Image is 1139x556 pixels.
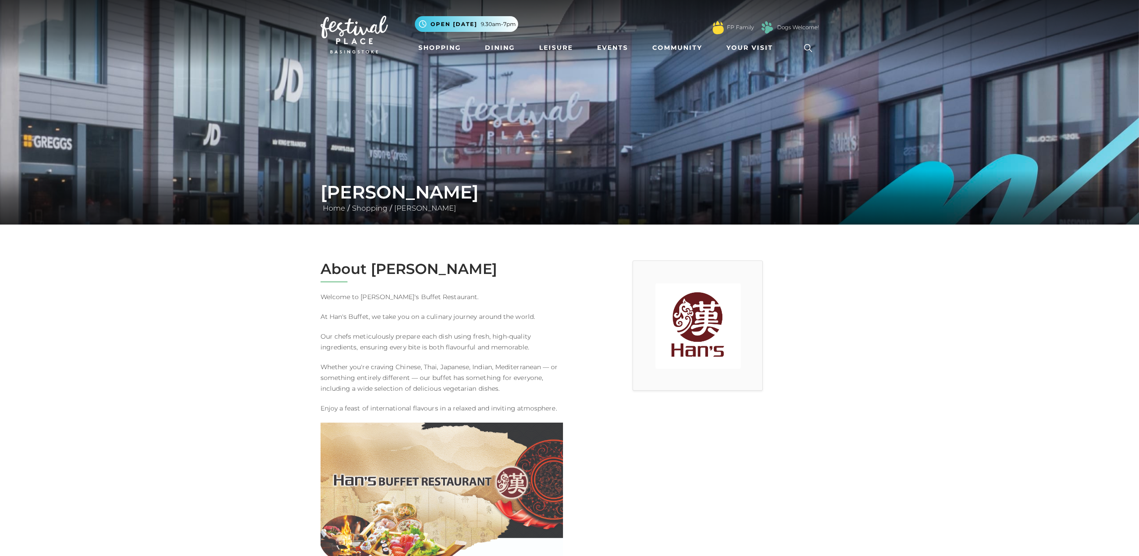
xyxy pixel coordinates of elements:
[415,16,518,32] button: Open [DATE] 9.30am-7pm
[726,43,773,53] span: Your Visit
[415,40,465,56] a: Shopping
[321,204,347,212] a: Home
[431,20,477,28] span: Open [DATE]
[777,23,819,31] a: Dogs Welcome!
[723,40,781,56] a: Your Visit
[481,20,516,28] span: 9.30am-7pm
[321,311,563,322] p: At Han's Buffet, we take you on a culinary journey around the world.
[321,260,563,278] h2: About [PERSON_NAME]
[594,40,632,56] a: Events
[350,204,390,212] a: Shopping
[321,181,819,203] h1: [PERSON_NAME]
[321,16,388,53] img: Festival Place Logo
[321,291,563,302] p: Welcome to [PERSON_NAME]'s Buffet Restaurant.
[321,403,563,414] p: Enjoy a feast of international flavours in a relaxed and inviting atmosphere.
[481,40,519,56] a: Dining
[392,204,458,212] a: [PERSON_NAME]
[727,23,754,31] a: FP Family
[321,331,563,353] p: Our chefs meticulously prepare each dish using fresh, high-quality ingredients, ensuring every bi...
[649,40,706,56] a: Community
[536,40,576,56] a: Leisure
[321,362,563,394] p: Whether you're craving Chinese, Thai, Japanese, Indian, Mediterranean — or something entirely dif...
[314,181,826,214] div: / /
